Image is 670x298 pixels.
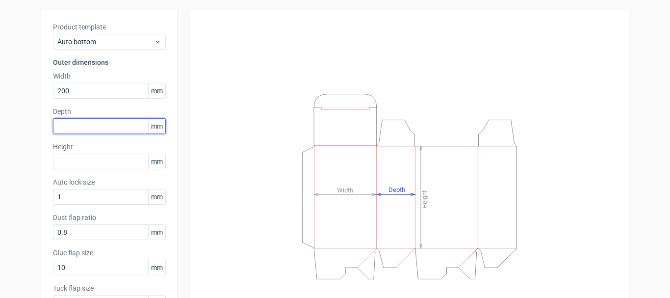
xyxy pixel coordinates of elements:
[148,225,165,240] span: mm
[148,83,165,98] span: mm
[388,186,405,193] tspan: Depth
[148,154,165,169] span: mm
[421,190,428,208] tspan: Height
[148,260,165,275] span: mm
[148,190,165,204] span: mm
[53,22,166,32] label: Product template
[53,283,166,293] label: Tuck flap size
[148,119,165,134] span: mm
[53,107,166,116] label: Depth
[337,186,353,193] tspan: Width
[53,71,166,81] label: Width
[53,142,166,152] label: Height
[53,213,166,222] label: Dust flap ratio
[53,57,166,67] h3: Outer dimensions
[53,248,166,258] label: Glue flap size
[53,177,166,187] label: Auto lock size
[57,37,154,47] span: Auto bottom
